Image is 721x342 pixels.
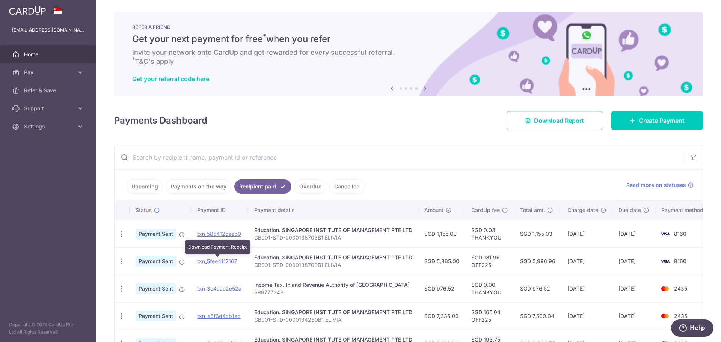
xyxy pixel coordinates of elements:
[618,206,641,214] span: Due date
[612,220,655,247] td: [DATE]
[567,206,598,214] span: Charge date
[132,24,685,30] p: REFER A FRIEND
[514,220,561,247] td: SGD 1,155.03
[136,283,176,294] span: Payment Sent
[520,206,545,214] span: Total amt.
[612,247,655,275] td: [DATE]
[671,319,713,338] iframe: Opens a widget where you can find more information
[197,258,237,264] a: txn_5fee4117167
[166,179,231,194] a: Payments on the way
[612,275,655,302] td: [DATE]
[418,247,465,275] td: SGD 5,865.00
[24,87,74,94] span: Refer & Save
[471,206,500,214] span: CardUp fee
[674,285,687,292] span: 2435
[674,231,686,237] span: 8160
[514,247,561,275] td: SGD 5,996.96
[254,316,412,324] p: GB001-STD-0000134260B1 ELIVIA
[418,220,465,247] td: SGD 1,155.00
[185,240,250,254] div: Download Payment Receipt
[254,226,412,234] div: Education. SINGAPORE INSTITUTE OF MANAGEMENT PTE LTD
[234,179,291,194] a: Recipient paid
[534,116,584,125] span: Download Report
[561,247,612,275] td: [DATE]
[12,26,84,34] p: [EMAIL_ADDRESS][DOMAIN_NAME]
[658,312,673,321] img: Bank Card
[424,206,443,214] span: Amount
[658,284,673,293] img: Bank Card
[418,302,465,330] td: SGD 7,335.00
[132,75,209,83] a: Get your referral code here
[658,257,673,266] img: Bank Card
[612,302,655,330] td: [DATE]
[254,261,412,269] p: GB001-STD-0000138703B1 ELIVIA
[465,247,514,275] td: SGD 131.96 OFF225
[114,12,703,96] img: RAF banner
[329,179,365,194] a: Cancelled
[507,111,602,130] a: Download Report
[514,275,561,302] td: SGD 976.52
[9,6,46,15] img: CardUp
[626,181,694,189] a: Read more on statuses
[658,229,673,238] img: Bank Card
[674,258,686,264] span: 8160
[294,179,326,194] a: Overdue
[132,48,685,66] h6: Invite your network onto CardUp and get rewarded for every successful referral. T&C's apply
[24,51,74,58] span: Home
[655,200,712,220] th: Payment method
[514,302,561,330] td: SGD 7,500.04
[254,281,412,289] div: Income Tax. Inland Revenue Authority of [GEOGRAPHIC_DATA]
[465,220,514,247] td: SGD 0.03 THANKYOU
[24,105,74,112] span: Support
[24,123,74,130] span: Settings
[674,313,687,319] span: 2435
[191,200,248,220] th: Payment ID
[136,256,176,267] span: Payment Sent
[197,313,241,319] a: txn_e6f6d4cb1ed
[114,114,207,127] h4: Payments Dashboard
[197,231,241,237] a: txn_585412caeb0
[115,145,685,169] input: Search by recipient name, payment id or reference
[136,229,176,239] span: Payment Sent
[136,206,152,214] span: Status
[254,234,412,241] p: GB001-STD-0000138703B1 ELIVIA
[254,309,412,316] div: Education. SINGAPORE INSTITUTE OF MANAGEMENT PTE LTD
[132,33,685,45] h5: Get your next payment for free when you refer
[24,69,74,76] span: Pay
[561,275,612,302] td: [DATE]
[254,254,412,261] div: Education. SINGAPORE INSTITUTE OF MANAGEMENT PTE LTD
[127,179,163,194] a: Upcoming
[639,116,685,125] span: Create Payment
[561,302,612,330] td: [DATE]
[248,200,418,220] th: Payment details
[465,302,514,330] td: SGD 165.04 OFF225
[197,285,241,292] a: txn_3e4cae2e52a
[465,275,514,302] td: SGD 0.00 THANKYOU
[418,275,465,302] td: SGD 976.52
[136,311,176,321] span: Payment Sent
[611,111,703,130] a: Create Payment
[626,181,686,189] span: Read more on statuses
[561,220,612,247] td: [DATE]
[254,289,412,296] p: S9877734B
